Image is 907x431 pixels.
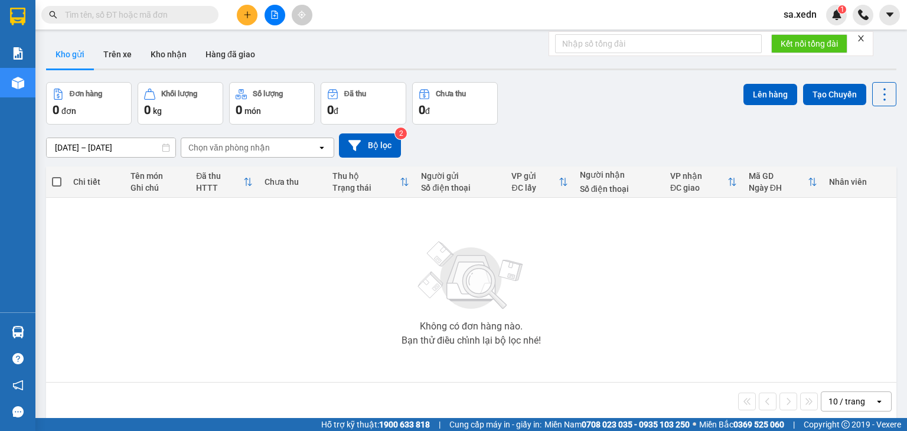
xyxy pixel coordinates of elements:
button: file-add [265,5,285,25]
div: VP nhận [670,171,727,181]
th: Toggle SortBy [664,166,743,198]
div: VP gửi [511,171,558,181]
div: Đã thu [196,171,243,181]
img: svg+xml;base64,PHN2ZyBjbGFzcz0ibGlzdC1wbHVnX19zdmciIHhtbG5zPSJodHRwOi8vd3d3LnczLm9yZy8yMDAwL3N2Zy... [412,234,530,317]
span: 0 [53,103,59,117]
th: Toggle SortBy [327,166,416,198]
span: Miền Bắc [699,418,784,431]
button: Kho nhận [141,40,196,68]
span: ⚪️ [693,422,696,427]
input: Nhập số tổng đài [555,34,762,53]
div: Người gửi [421,171,500,181]
div: Chọn văn phòng nhận [188,142,270,154]
img: warehouse-icon [12,326,24,338]
span: Cung cấp máy in - giấy in: [449,418,541,431]
span: aim [298,11,306,19]
strong: 0708 023 035 - 0935 103 250 [582,420,690,429]
img: solution-icon [12,47,24,60]
div: Số điện thoại [580,184,658,194]
div: ĐC lấy [511,183,558,192]
button: Hàng đã giao [196,40,265,68]
span: | [793,418,795,431]
svg: open [875,397,884,406]
img: warehouse-icon [12,77,24,89]
sup: 1 [838,5,846,14]
span: file-add [270,11,279,19]
span: caret-down [885,9,895,20]
span: đ [425,106,430,116]
div: Chưa thu [265,177,321,187]
span: đơn [61,106,76,116]
span: question-circle [12,353,24,364]
span: 0 [419,103,425,117]
div: Đã thu [344,90,366,98]
span: message [12,406,24,417]
button: Tạo Chuyến [803,84,866,105]
button: Đơn hàng0đơn [46,82,132,125]
button: Số lượng0món [229,82,315,125]
button: aim [292,5,312,25]
button: Chưa thu0đ [412,82,498,125]
button: plus [237,5,257,25]
span: copyright [841,420,850,429]
div: Đơn hàng [70,90,102,98]
span: kg [153,106,162,116]
div: Khối lượng [161,90,197,98]
th: Toggle SortBy [190,166,258,198]
button: Bộ lọc [339,133,401,158]
button: Đã thu0đ [321,82,406,125]
div: Tên món [130,171,184,181]
span: search [49,11,57,19]
span: món [244,106,261,116]
span: close [857,34,865,43]
span: notification [12,380,24,391]
img: phone-icon [858,9,869,20]
button: Khối lượng0kg [138,82,223,125]
div: Số lượng [253,90,283,98]
span: Miền Nam [544,418,690,431]
input: Tìm tên, số ĐT hoặc mã đơn [65,8,204,21]
button: Kho gửi [46,40,94,68]
th: Toggle SortBy [505,166,573,198]
span: | [439,418,441,431]
img: icon-new-feature [831,9,842,20]
div: Nhân viên [829,177,890,187]
span: Kết nối tổng đài [781,37,838,50]
input: Select a date range. [47,138,175,157]
span: sa.xedn [774,7,826,22]
span: 1 [840,5,844,14]
button: caret-down [879,5,900,25]
span: đ [334,106,338,116]
span: plus [243,11,252,19]
span: 0 [144,103,151,117]
button: Lên hàng [743,84,797,105]
span: Hỗ trợ kỹ thuật: [321,418,430,431]
div: Trạng thái [332,183,400,192]
span: 0 [327,103,334,117]
strong: 1900 633 818 [379,420,430,429]
img: logo-vxr [10,8,25,25]
div: 10 / trang [828,396,865,407]
div: Số điện thoại [421,183,500,192]
span: 0 [236,103,242,117]
button: Kết nối tổng đài [771,34,847,53]
div: Ngày ĐH [749,183,808,192]
div: Thu hộ [332,171,400,181]
button: Trên xe [94,40,141,68]
div: Người nhận [580,170,658,179]
th: Toggle SortBy [743,166,823,198]
div: Ghi chú [130,183,184,192]
div: Mã GD [749,171,808,181]
div: ĐC giao [670,183,727,192]
strong: 0369 525 060 [733,420,784,429]
div: HTTT [196,183,243,192]
div: Chưa thu [436,90,466,98]
div: Bạn thử điều chỉnh lại bộ lọc nhé! [402,336,541,345]
svg: open [317,143,327,152]
div: Chi tiết [73,177,119,187]
div: Không có đơn hàng nào. [420,322,523,331]
sup: 2 [395,128,407,139]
